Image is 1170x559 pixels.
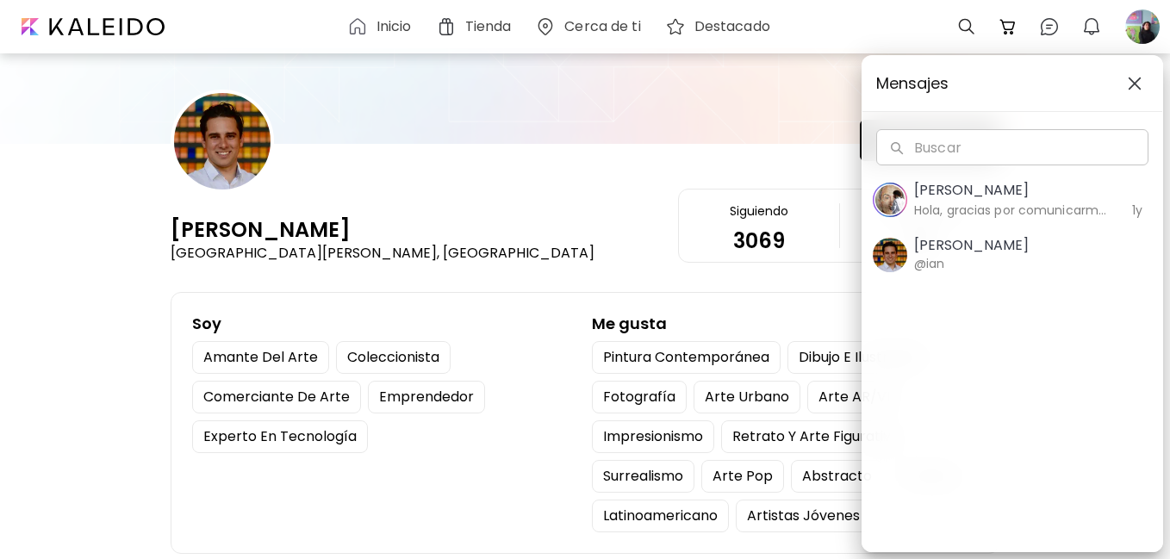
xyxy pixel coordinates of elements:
[1128,77,1142,90] img: closeChatList
[876,70,1107,97] span: Mensajes
[914,180,1113,201] h5: [PERSON_NAME]
[914,237,1029,254] h5: [PERSON_NAME]
[1121,70,1148,97] button: closeChatList
[914,254,944,273] h6: @ian
[1123,201,1152,220] h6: 1y
[914,201,1113,220] h6: Hola, gracias por comunicarme tan buena noticia. La nueva opción de MyStudio suena fenomenal, per...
